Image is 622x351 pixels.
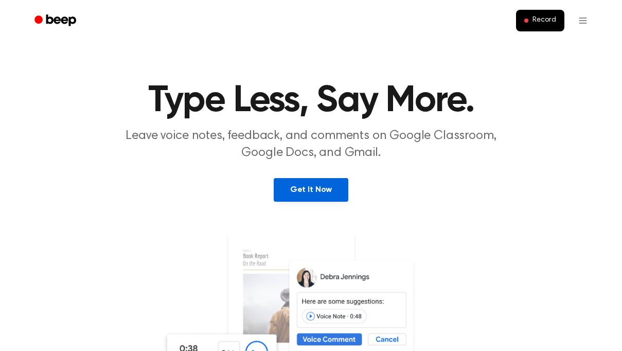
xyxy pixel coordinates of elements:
button: Open menu [571,8,595,33]
button: Record [516,10,564,31]
p: Leave voice notes, feedback, and comments on Google Classroom, Google Docs, and Gmail. [114,128,509,162]
h1: Type Less, Say More. [48,82,575,119]
span: Record [532,16,556,25]
a: Get It Now [274,178,348,202]
a: Beep [27,11,85,31]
